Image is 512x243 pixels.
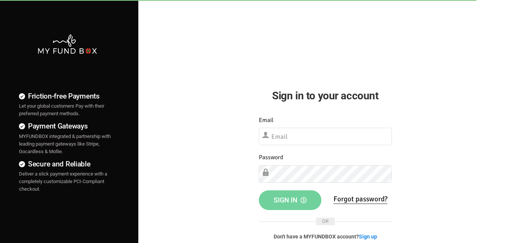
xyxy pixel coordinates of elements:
[316,218,335,225] span: OR
[359,234,377,240] a: Sign up
[19,158,116,169] h4: Secure and Reliable
[19,91,116,102] h4: Friction-free Payments
[19,103,104,116] span: Let your global customers Pay with their preferred payment methods.
[19,121,116,132] h4: Payment Gateways
[259,88,392,104] h2: Sign in to your account
[259,128,392,145] input: Email
[19,171,107,192] span: Deliver a slick payment experience with a completely customizable PCI-Compliant checkout.
[259,190,322,210] button: Sign in
[259,233,392,240] p: Don't have a MYFUNDBOX account?
[37,34,98,55] img: mfbwhite.png
[334,194,387,204] a: Forgot password?
[259,153,283,162] label: Password
[274,196,307,204] span: Sign in
[19,133,111,154] span: MYFUNDBOX integrated & partnership with leading payment gateways like Stripe, Gocardless & Mollie.
[259,116,274,125] label: Email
